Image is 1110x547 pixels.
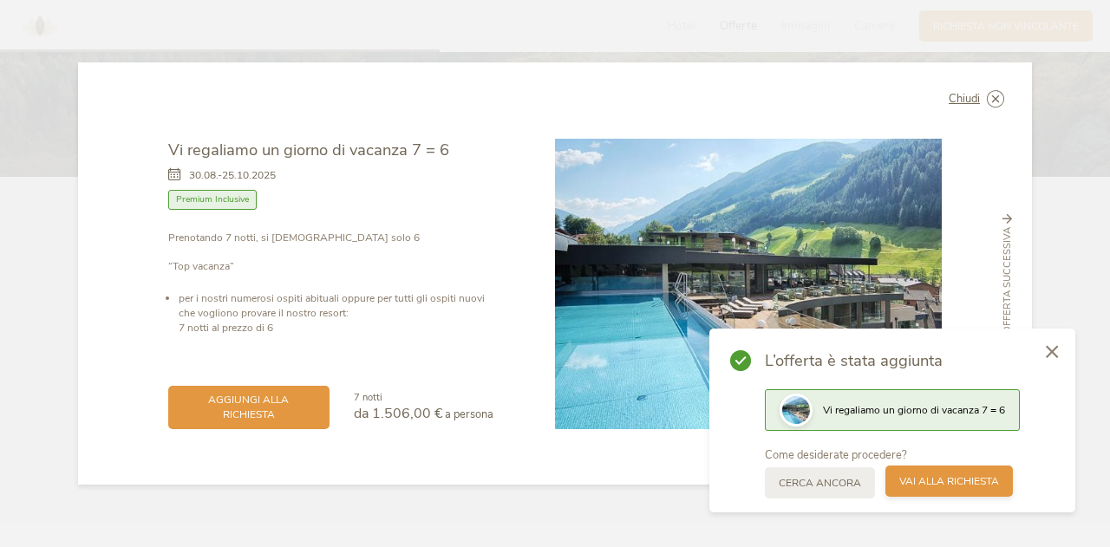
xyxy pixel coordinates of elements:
[182,393,316,422] span: aggiungi alla richiesta
[168,190,257,210] span: Premium Inclusive
[354,404,443,423] span: da 1.506,00 €
[168,231,493,274] p: Prenotando 7 notti, si [DEMOGRAPHIC_DATA] solo 6
[782,396,810,424] img: Preview
[555,139,942,428] img: Vi regaliamo un giorno di vacanza 7 = 6
[179,291,493,335] li: per i nostri numerosi ospiti abituali oppure per tutti gli ospiti nuovi che vogliono provare il n...
[1001,226,1015,333] span: Offerta successiva
[168,139,449,160] span: Vi regaliamo un giorno di vacanza 7 = 6
[354,391,382,404] span: 7 notti
[765,447,907,463] span: Come desiderate procedere?
[765,349,1020,372] span: L’offerta è stata aggiunta
[445,407,493,422] span: a persona
[899,474,999,489] span: Vai alla richiesta
[168,259,234,273] strong: “Top vacanza”
[949,94,980,105] span: Chiudi
[189,168,276,183] span: 30.08.-25.10.2025
[823,403,1005,417] span: Vi regaliamo un giorno di vacanza 7 = 6
[779,476,861,491] span: Cerca ancora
